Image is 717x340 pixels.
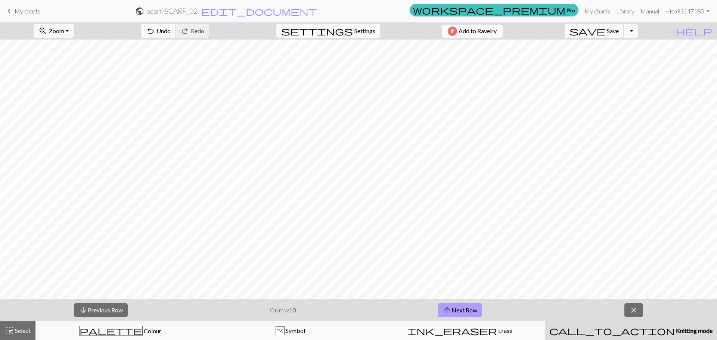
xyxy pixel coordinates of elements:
p: On row [270,306,296,315]
span: Undo [156,27,171,34]
span: Erase [497,327,512,334]
span: Add to Ravelry [459,26,497,36]
button: SettingsSettings [276,24,380,38]
a: Library [613,4,637,19]
button: Add to Ravelry [442,25,503,38]
button: Next Row [438,303,482,317]
span: Select [14,327,31,334]
i: Settings [281,26,353,35]
span: save [569,26,605,36]
a: Manual [637,4,662,19]
span: arrow_downward [79,305,88,315]
span: Settings [354,26,375,35]
a: Hiso93147180 [662,4,713,19]
button: Erase [375,321,545,340]
span: workspace_premium [413,5,565,15]
div: . [276,327,284,336]
span: Colour [143,327,161,334]
a: My charts [581,4,613,19]
span: settings [281,26,353,36]
span: Knitting mode [675,327,713,334]
span: zoom_in [38,26,47,36]
button: Zoom [34,24,74,38]
span: edit_document [201,6,317,16]
span: arrow_upward [443,305,451,315]
a: Pro [410,4,578,16]
span: Symbol [285,327,305,334]
span: call_to_action [549,325,675,336]
span: Zoom [49,27,64,34]
h2: scarf / SCARF_02 [147,7,198,15]
img: Ravelry [448,26,457,36]
span: My charts [15,7,40,15]
span: keyboard_arrow_left [4,6,13,16]
span: close [629,305,638,315]
button: . Symbol [205,321,375,340]
span: palette [80,325,142,336]
span: ink_eraser [407,325,497,336]
strong: 10 [289,306,296,314]
span: help [676,26,712,36]
span: highlight_alt [5,325,14,336]
a: My charts [4,5,40,18]
button: Previous Row [74,303,128,317]
button: Save [565,24,624,38]
button: Undo [141,24,176,38]
span: undo [146,26,155,36]
span: Save [607,27,619,34]
span: public [135,6,144,16]
button: Knitting mode [545,321,717,340]
button: Colour [35,321,205,340]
